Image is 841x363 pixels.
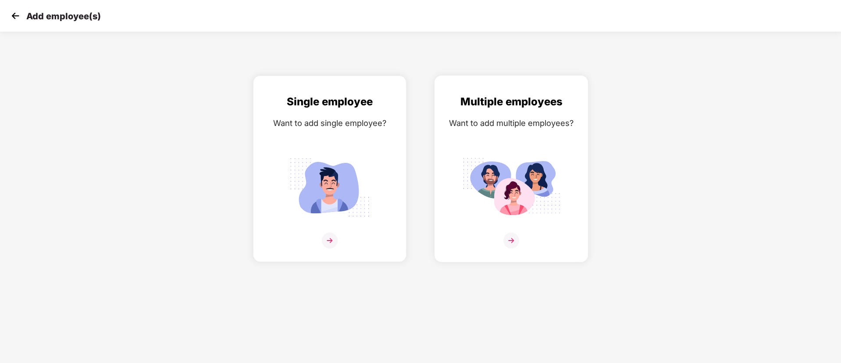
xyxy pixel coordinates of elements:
div: Want to add multiple employees? [444,117,579,129]
img: svg+xml;base64,PHN2ZyB4bWxucz0iaHR0cDovL3d3dy53My5vcmcvMjAwMC9zdmciIHdpZHRoPSIzNiIgaGVpZ2h0PSIzNi... [503,233,519,248]
div: Want to add single employee? [262,117,397,129]
div: Single employee [262,93,397,110]
div: Multiple employees [444,93,579,110]
img: svg+xml;base64,PHN2ZyB4bWxucz0iaHR0cDovL3d3dy53My5vcmcvMjAwMC9zdmciIHdpZHRoPSIzNiIgaGVpZ2h0PSIzNi... [322,233,338,248]
img: svg+xml;base64,PHN2ZyB4bWxucz0iaHR0cDovL3d3dy53My5vcmcvMjAwMC9zdmciIGlkPSJNdWx0aXBsZV9lbXBsb3llZS... [462,153,560,222]
img: svg+xml;base64,PHN2ZyB4bWxucz0iaHR0cDovL3d3dy53My5vcmcvMjAwMC9zdmciIHdpZHRoPSIzMCIgaGVpZ2h0PSIzMC... [9,9,22,22]
img: svg+xml;base64,PHN2ZyB4bWxucz0iaHR0cDovL3d3dy53My5vcmcvMjAwMC9zdmciIGlkPSJTaW5nbGVfZW1wbG95ZWUiIH... [281,153,379,222]
p: Add employee(s) [26,11,101,22]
